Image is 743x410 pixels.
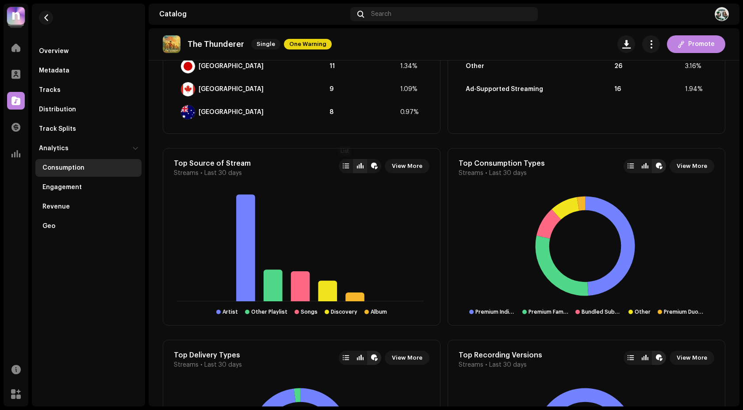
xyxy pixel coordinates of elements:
[35,120,142,138] re-m-nav-item: Track Splits
[163,35,180,53] img: bbe1c58b-56bc-425a-a015-863acd9b9927
[39,67,69,74] div: Metadata
[301,308,318,315] div: Songs
[688,35,715,53] span: Promote
[459,170,483,177] span: Streams
[667,35,725,53] button: Promote
[459,361,483,368] span: Streams
[39,48,69,55] div: Overview
[159,11,347,18] div: Catalog
[670,159,714,173] button: View More
[385,351,429,365] button: View More
[635,308,651,315] div: Other
[331,308,357,315] div: Discovery
[466,86,543,93] div: Ad-Supported Streaming
[329,86,397,93] div: 9
[204,170,242,177] span: Last 30 days
[174,159,251,168] div: Top Source of Stream
[400,86,422,93] div: 1.09%
[39,87,61,94] div: Tracks
[715,7,729,21] img: e075db17-00d1-4f2b-b1e0-6b3a706eba49
[685,86,707,93] div: 1.94%
[174,361,199,368] span: Streams
[284,39,332,49] span: One Warning
[392,349,422,367] span: View More
[204,361,242,368] span: Last 30 days
[400,63,422,70] div: 1.34%
[670,351,714,365] button: View More
[459,351,542,360] div: Top Recording Versions
[199,86,264,93] div: Canada
[385,159,429,173] button: View More
[200,170,203,177] span: •
[459,159,545,168] div: Top Consumption Types
[677,349,707,367] span: View More
[222,308,238,315] div: Artist
[199,109,264,116] div: Australia
[685,63,707,70] div: 3.16%
[251,39,280,49] span: Single
[7,7,25,25] img: 39a81664-4ced-4598-a294-0293f18f6a76
[485,361,487,368] span: •
[35,159,142,177] re-m-nav-item: Consumption
[39,125,76,133] div: Track Splits
[614,63,682,70] div: 26
[582,308,621,315] div: Bundled Subscriptions
[475,308,515,315] div: Premium Individual Subscriptions
[42,223,55,230] div: Geo
[489,361,527,368] span: Last 30 days
[614,86,682,93] div: 16
[35,42,142,60] re-m-nav-item: Overview
[174,170,199,177] span: Streams
[35,178,142,196] re-m-nav-item: Engagement
[329,109,397,116] div: 8
[174,351,242,360] div: Top Delivery Types
[35,140,142,235] re-m-nav-dropdown: Analytics
[42,184,82,191] div: Engagement
[39,145,69,152] div: Analytics
[39,106,76,113] div: Distribution
[42,203,70,210] div: Revenue
[35,101,142,118] re-m-nav-item: Distribution
[35,81,142,99] re-m-nav-item: Tracks
[35,198,142,216] re-m-nav-item: Revenue
[251,308,287,315] div: Other Playlist
[35,217,142,235] re-m-nav-item: Geo
[400,109,422,116] div: 0.97%
[664,308,704,315] div: Premium Duo Subscriptions
[188,40,244,49] p: The Thunderer
[35,62,142,80] re-m-nav-item: Metadata
[42,164,84,171] div: Consumption
[529,308,568,315] div: Premium Family Subscriptions
[371,11,391,18] span: Search
[392,157,422,175] span: View More
[371,308,387,315] div: Album
[200,361,203,368] span: •
[199,63,264,70] div: Japan
[677,157,707,175] span: View More
[485,170,487,177] span: •
[329,63,397,70] div: 11
[466,63,484,70] div: Other
[489,170,527,177] span: Last 30 days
